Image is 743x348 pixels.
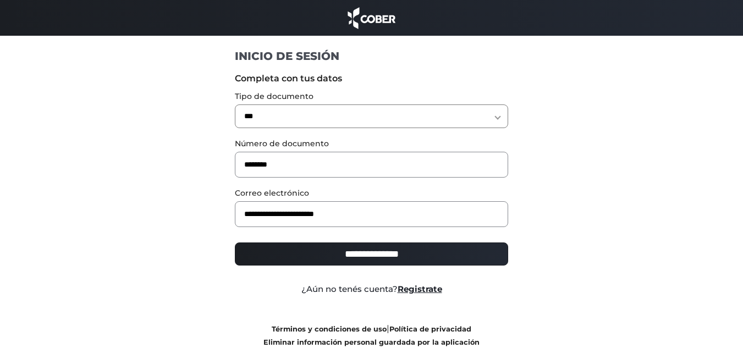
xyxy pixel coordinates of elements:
a: Registrate [398,284,442,294]
h1: INICIO DE SESIÓN [235,49,508,63]
label: Número de documento [235,138,508,150]
img: cober_marca.png [345,5,399,30]
a: Política de privacidad [389,325,471,333]
div: ¿Aún no tenés cuenta? [227,283,516,296]
a: Eliminar información personal guardada por la aplicación [263,338,480,346]
a: Términos y condiciones de uso [272,325,387,333]
label: Correo electrónico [235,187,508,199]
label: Tipo de documento [235,91,508,102]
label: Completa con tus datos [235,72,508,85]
